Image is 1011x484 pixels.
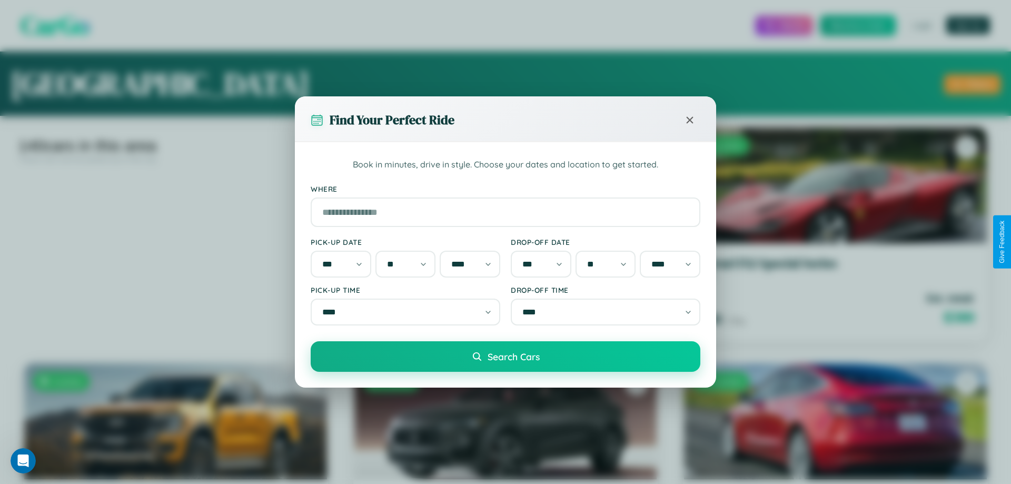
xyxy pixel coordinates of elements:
p: Book in minutes, drive in style. Choose your dates and location to get started. [311,158,700,172]
label: Pick-up Date [311,238,500,246]
label: Pick-up Time [311,285,500,294]
label: Where [311,184,700,193]
button: Search Cars [311,341,700,372]
label: Drop-off Date [511,238,700,246]
span: Search Cars [488,351,540,362]
h3: Find Your Perfect Ride [330,111,454,129]
label: Drop-off Time [511,285,700,294]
